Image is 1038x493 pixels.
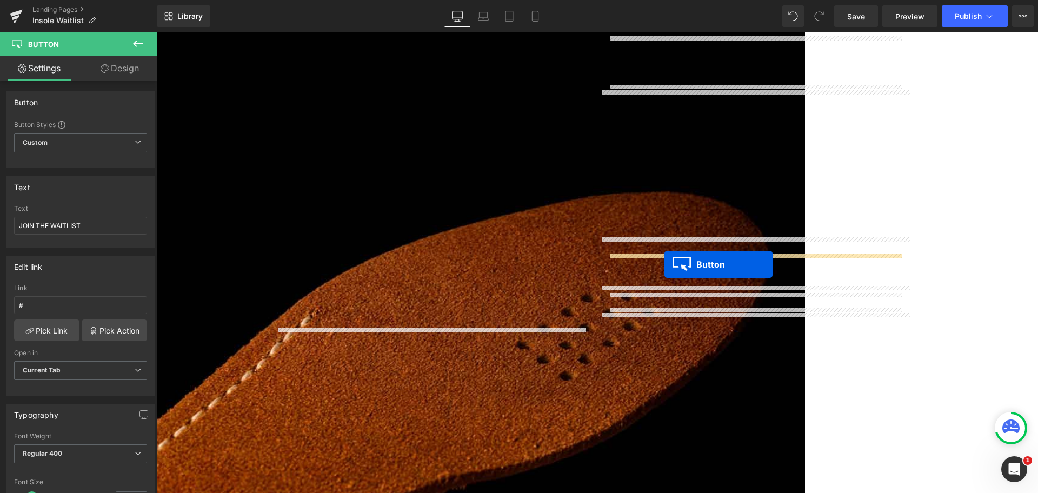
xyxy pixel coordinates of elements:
b: Current Tab [23,366,61,374]
div: Edit link [14,256,43,271]
div: Open in [14,349,147,357]
a: Landing Pages [32,5,157,14]
iframe: To enrich screen reader interactions, please activate Accessibility in Grammarly extension settings [156,32,1038,493]
b: Custom [23,138,48,148]
a: Desktop [444,5,470,27]
span: 1 [1023,456,1032,465]
button: Redo [808,5,830,27]
div: Font Size [14,478,147,486]
a: Design [81,56,159,81]
button: Undo [782,5,804,27]
div: Button [14,92,38,107]
a: Pick Action [82,319,147,341]
input: https://your-shop.myshopify.com [14,296,147,314]
a: New Library [157,5,210,27]
span: Library [177,11,203,21]
span: Preview [895,11,924,22]
iframe: Intercom live chat [1001,456,1027,482]
b: Regular 400 [23,449,63,457]
button: Publish [942,5,1008,27]
a: Mobile [522,5,548,27]
span: Save [847,11,865,22]
span: Insole Waitlist [32,16,84,25]
a: Pick Link [14,319,79,341]
div: Typography [14,404,58,419]
div: Button Styles [14,120,147,129]
div: Font Weight [14,432,147,440]
span: Publish [955,12,982,21]
a: Preview [882,5,937,27]
div: Link [14,284,147,292]
a: Laptop [470,5,496,27]
a: Tablet [496,5,522,27]
button: More [1012,5,1034,27]
div: Text [14,177,30,192]
div: Text [14,205,147,212]
span: Button [28,40,59,49]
